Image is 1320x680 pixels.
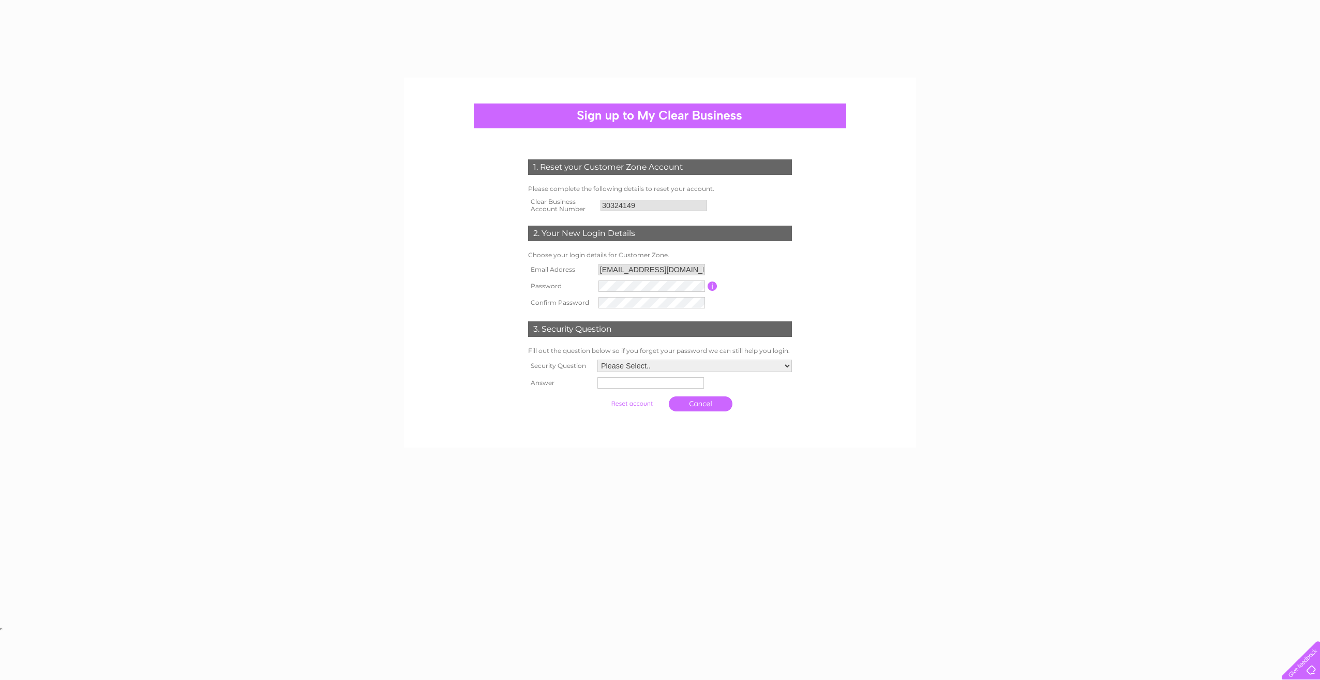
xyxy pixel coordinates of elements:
th: Password [526,278,596,294]
a: Cancel [669,396,732,411]
th: Answer [526,375,595,391]
td: Please complete the following details to reset your account. [526,183,794,195]
th: Confirm Password [526,294,596,311]
div: 1. Reset your Customer Zone Account [528,159,792,175]
th: Security Question [526,357,595,375]
td: Fill out the question below so if you forget your password we can still help you login. [526,345,794,357]
div: 2. Your New Login Details [528,226,792,241]
div: 3. Security Question [528,321,792,337]
input: Submit [600,396,664,411]
td: Choose your login details for Customer Zone. [526,249,794,261]
input: Information [708,282,717,291]
th: Clear Business Account Number [526,195,598,216]
th: Email Address [526,261,596,278]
